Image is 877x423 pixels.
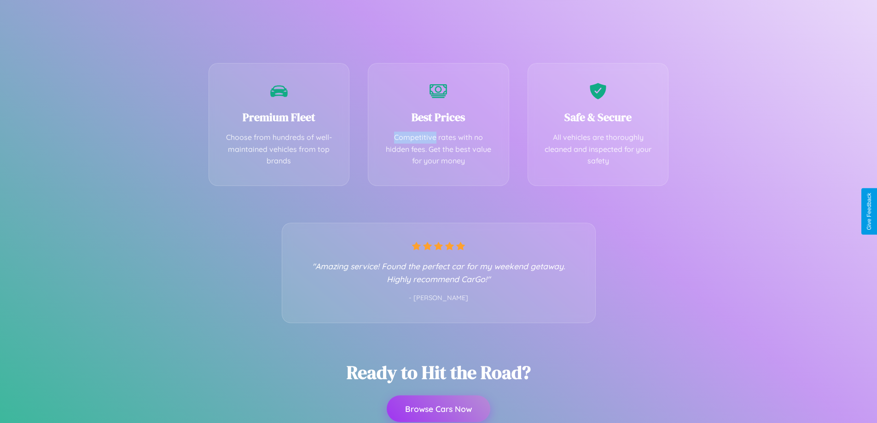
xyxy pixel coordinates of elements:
p: Choose from hundreds of well-maintained vehicles from top brands [223,132,336,167]
p: Competitive rates with no hidden fees. Get the best value for your money [382,132,495,167]
p: All vehicles are thoroughly cleaned and inspected for your safety [542,132,655,167]
p: "Amazing service! Found the perfect car for my weekend getaway. Highly recommend CarGo!" [301,260,577,285]
h3: Premium Fleet [223,110,336,125]
div: Give Feedback [866,193,872,230]
h2: Ready to Hit the Road? [347,360,531,385]
h3: Best Prices [382,110,495,125]
p: - [PERSON_NAME] [301,292,577,304]
h3: Safe & Secure [542,110,655,125]
button: Browse Cars Now [387,395,490,422]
